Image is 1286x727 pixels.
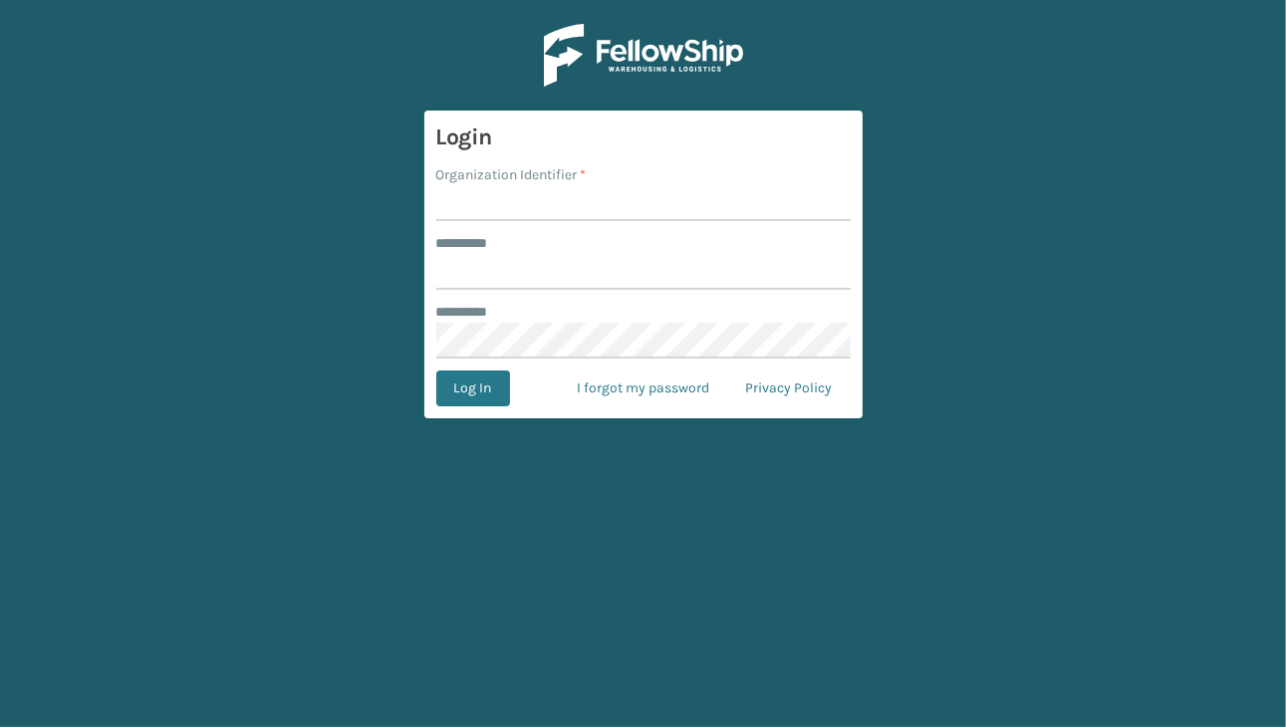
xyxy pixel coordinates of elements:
[436,370,510,406] button: Log In
[436,122,851,152] h3: Login
[544,24,743,87] img: Logo
[436,164,587,185] label: Organization Identifier
[560,370,728,406] a: I forgot my password
[728,370,851,406] a: Privacy Policy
